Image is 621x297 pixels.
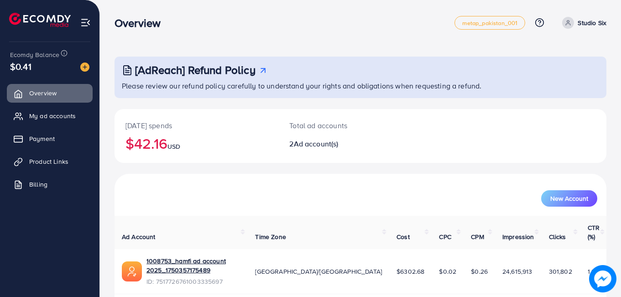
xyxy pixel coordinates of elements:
[439,267,456,276] span: $0.02
[549,232,566,241] span: Clicks
[7,130,93,148] a: Payment
[122,232,156,241] span: Ad Account
[29,180,47,189] span: Billing
[122,261,142,281] img: ic-ads-acc.e4c84228.svg
[578,17,606,28] p: Studio Six
[502,267,532,276] span: 24,615,913
[439,232,451,241] span: CPC
[115,16,168,30] h3: Overview
[588,223,600,241] span: CTR (%)
[80,63,89,72] img: image
[122,80,601,91] p: Please review our refund policy carefully to understand your rights and obligations when requesti...
[10,60,31,73] span: $0.41
[294,139,339,149] span: Ad account(s)
[397,267,424,276] span: $6302.68
[255,267,382,276] span: [GEOGRAPHIC_DATA]/[GEOGRAPHIC_DATA]
[125,135,267,152] h2: $42.16
[589,265,616,292] img: image
[502,232,534,241] span: Impression
[10,50,59,59] span: Ecomdy Balance
[558,17,606,29] a: Studio Six
[549,267,572,276] span: 301,802
[80,17,91,28] img: menu
[541,190,597,207] button: New Account
[29,111,76,120] span: My ad accounts
[471,267,488,276] span: $0.26
[255,232,286,241] span: Time Zone
[550,195,588,202] span: New Account
[167,142,180,151] span: USD
[146,256,240,275] a: 1008753_hamfi ad account 2025_1750357175489
[9,13,71,27] img: logo
[7,84,93,102] a: Overview
[7,107,93,125] a: My ad accounts
[289,140,391,148] h2: 2
[125,120,267,131] p: [DATE] spends
[146,277,240,286] span: ID: 7517726761003335697
[471,232,484,241] span: CPM
[397,232,410,241] span: Cost
[289,120,391,131] p: Total ad accounts
[135,63,256,77] h3: [AdReach] Refund Policy
[454,16,526,30] a: metap_pakistan_001
[7,152,93,171] a: Product Links
[29,157,68,166] span: Product Links
[588,267,599,276] span: 1.23
[29,89,57,98] span: Overview
[462,20,518,26] span: metap_pakistan_001
[7,175,93,193] a: Billing
[29,134,55,143] span: Payment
